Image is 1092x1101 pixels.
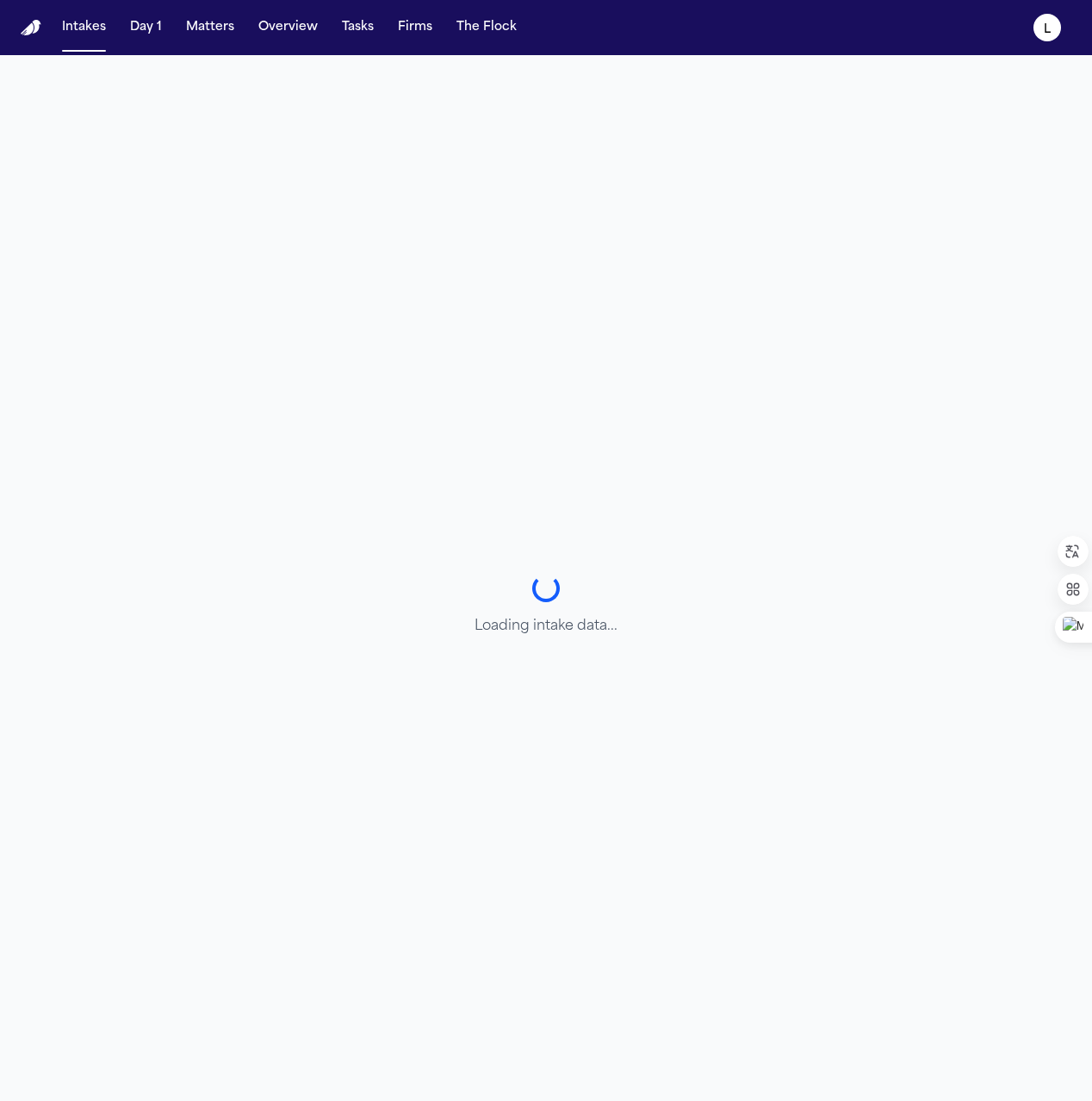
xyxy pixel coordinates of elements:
img: Finch Logo [21,20,41,36]
button: Overview [251,12,325,43]
button: The Flock [450,12,524,43]
button: Intakes [55,12,113,43]
button: Tasks [335,12,381,43]
button: Day 1 [123,12,169,43]
p: Loading intake data... [475,616,617,637]
a: Home [21,20,41,36]
button: Matters [179,12,241,43]
button: Firms [391,12,439,43]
